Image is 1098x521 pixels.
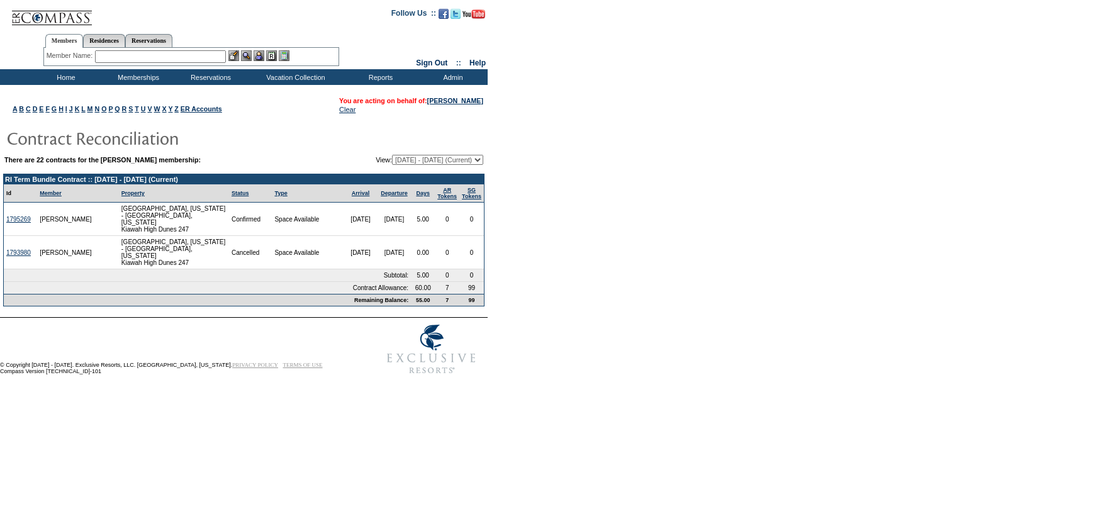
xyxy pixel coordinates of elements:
[119,236,229,269] td: [GEOGRAPHIC_DATA], [US_STATE] - [GEOGRAPHIC_DATA], [US_STATE] Kiawah High Dunes 247
[411,203,435,236] td: 5.00
[4,269,411,282] td: Subtotal:
[141,105,146,113] a: U
[451,9,461,19] img: Follow us on Twitter
[47,50,95,61] div: Member Name:
[314,155,483,165] td: View:
[69,105,73,113] a: J
[462,9,485,19] img: Subscribe to our YouTube Channel
[232,362,278,368] a: PRIVACY POLICY
[435,236,459,269] td: 0
[462,187,481,199] a: SGTokens
[33,105,38,113] a: D
[115,105,120,113] a: Q
[411,236,435,269] td: 0.00
[52,105,57,113] a: G
[378,236,411,269] td: [DATE]
[101,105,106,113] a: O
[232,190,249,196] a: Status
[439,9,449,19] img: Become our fan on Facebook
[469,59,486,67] a: Help
[437,187,457,199] a: ARTokens
[279,50,289,61] img: b_calculator.gif
[415,69,488,85] td: Admin
[344,236,377,269] td: [DATE]
[459,294,484,306] td: 99
[456,59,461,67] span: ::
[381,190,408,196] a: Departure
[181,105,222,113] a: ER Accounts
[375,318,488,381] img: Exclusive Resorts
[272,236,344,269] td: Space Available
[45,105,50,113] a: F
[435,294,459,306] td: 7
[254,50,264,61] img: Impersonate
[4,282,411,294] td: Contract Allowance:
[427,97,483,104] a: [PERSON_NAME]
[101,69,173,85] td: Memberships
[125,34,172,47] a: Reservations
[119,203,229,236] td: [GEOGRAPHIC_DATA], [US_STATE] - [GEOGRAPHIC_DATA], [US_STATE] Kiawah High Dunes 247
[459,269,484,282] td: 0
[416,190,430,196] a: Days
[26,105,31,113] a: C
[435,203,459,236] td: 0
[459,282,484,294] td: 99
[162,105,167,113] a: X
[4,184,37,203] td: Id
[122,105,127,113] a: R
[462,13,485,20] a: Subscribe to our YouTube Channel
[229,203,272,236] td: Confirmed
[416,59,447,67] a: Sign Out
[283,362,323,368] a: TERMS OF USE
[40,190,62,196] a: Member
[168,105,172,113] a: Y
[108,105,113,113] a: P
[83,34,125,47] a: Residences
[339,97,483,104] span: You are acting on behalf of:
[147,105,152,113] a: V
[135,105,139,113] a: T
[352,190,370,196] a: Arrival
[241,50,252,61] img: View
[4,174,484,184] td: RI Term Bundle Contract :: [DATE] - [DATE] (Current)
[39,105,43,113] a: E
[245,69,343,85] td: Vacation Collection
[378,203,411,236] td: [DATE]
[87,105,93,113] a: M
[154,105,160,113] a: W
[174,105,179,113] a: Z
[274,190,287,196] a: Type
[459,236,484,269] td: 0
[37,203,95,236] td: [PERSON_NAME]
[411,269,435,282] td: 5.00
[65,105,67,113] a: I
[411,282,435,294] td: 60.00
[94,105,99,113] a: N
[228,50,239,61] img: b_edit.gif
[272,203,344,236] td: Space Available
[435,282,459,294] td: 7
[439,13,449,20] a: Become our fan on Facebook
[6,125,258,150] img: pgTtlContractReconciliation.gif
[459,203,484,236] td: 0
[343,69,415,85] td: Reports
[4,156,201,164] b: There are 22 contracts for the [PERSON_NAME] membership:
[45,34,84,48] a: Members
[28,69,101,85] td: Home
[13,105,17,113] a: A
[81,105,85,113] a: L
[4,294,411,306] td: Remaining Balance:
[128,105,133,113] a: S
[451,13,461,20] a: Follow us on Twitter
[266,50,277,61] img: Reservations
[6,216,31,223] a: 1795269
[339,106,356,113] a: Clear
[391,8,436,23] td: Follow Us ::
[59,105,64,113] a: H
[37,236,95,269] td: [PERSON_NAME]
[173,69,245,85] td: Reservations
[121,190,145,196] a: Property
[75,105,80,113] a: K
[229,236,272,269] td: Cancelled
[19,105,24,113] a: B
